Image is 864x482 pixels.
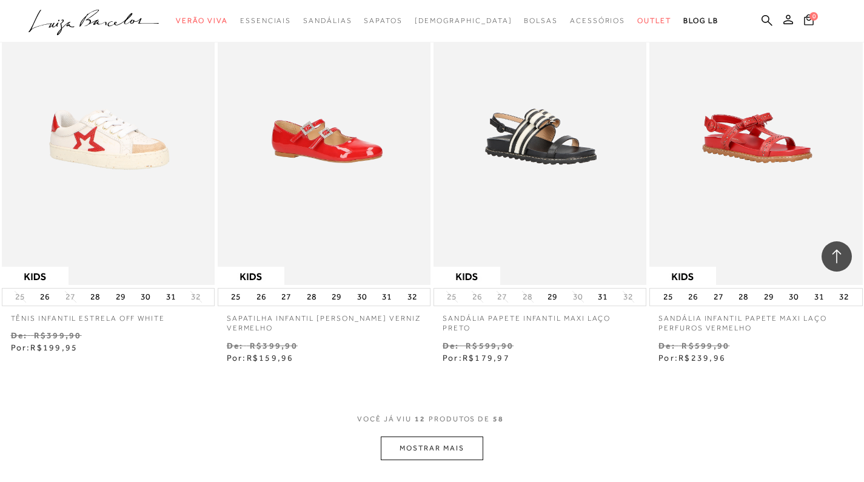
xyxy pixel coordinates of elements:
[463,353,510,363] span: R$179,97
[443,353,510,363] span: Por:
[278,289,295,306] button: 27
[34,330,82,340] small: R$399,90
[800,13,817,30] button: 0
[415,414,426,437] span: 12
[137,289,154,306] button: 30
[637,16,671,25] span: Outlet
[247,353,294,363] span: R$159,96
[303,16,352,25] span: Sandálias
[404,289,421,306] button: 32
[649,267,716,285] img: selo_estatico.jpg
[466,341,514,350] small: R$599,90
[620,291,637,303] button: 32
[415,16,512,25] span: [DEMOGRAPHIC_DATA]
[570,16,625,25] span: Acessórios
[469,291,486,303] button: 26
[218,306,430,334] a: SAPATILHA INFANTIL [PERSON_NAME] VERNIZ VERMELHO
[434,306,646,334] a: SANDÁLIA PAPETE INFANTIL MAXI LAÇO PRETO
[187,291,204,303] button: 32
[658,341,675,350] small: De:
[434,267,500,285] img: selo_estatico.jpg
[493,414,504,437] span: 58
[162,289,179,306] button: 31
[176,16,228,25] span: Verão Viva
[240,16,291,25] span: Essenciais
[11,330,28,340] small: De:
[494,291,511,303] button: 27
[660,289,677,306] button: 25
[253,289,270,306] button: 26
[12,291,28,303] button: 25
[227,341,244,350] small: De:
[364,16,402,25] span: Sapatos
[2,306,215,324] a: TÊNIS INFANTIL ESTRELA OFF WHITE
[30,343,78,352] span: R$199,95
[594,289,611,306] button: 31
[112,289,129,306] button: 29
[240,10,291,32] a: categoryNavScreenReaderText
[303,10,352,32] a: categoryNavScreenReaderText
[637,10,671,32] a: categoryNavScreenReaderText
[62,291,79,303] button: 27
[710,289,727,306] button: 27
[785,289,802,306] button: 30
[811,289,828,306] button: 31
[357,414,412,424] span: VOCê JÁ VIU
[443,341,460,350] small: De:
[227,353,294,363] span: Por:
[519,291,536,303] button: 28
[250,341,298,350] small: R$399,90
[36,289,53,306] button: 26
[353,289,370,306] button: 30
[544,289,561,306] button: 29
[681,341,729,350] small: R$599,90
[649,306,862,334] a: SANDÁLIA INFANTIL PAPETE MAXI LAÇO PERFUROS VERMELHO
[524,10,558,32] a: categoryNavScreenReaderText
[429,414,490,424] span: PRODUTOS DE
[415,10,512,32] a: noSubCategoriesText
[11,343,78,352] span: Por:
[218,267,284,285] img: selo_estatico.jpg
[685,289,702,306] button: 26
[87,289,104,306] button: 28
[227,289,244,306] button: 25
[381,437,483,460] button: MOSTRAR MAIS
[809,12,818,21] span: 0
[443,291,460,303] button: 25
[2,267,69,285] img: selo_estatico.jpg
[524,16,558,25] span: Bolsas
[760,289,777,306] button: 29
[303,289,320,306] button: 28
[836,289,852,306] button: 32
[569,291,586,303] button: 30
[658,353,726,363] span: Por:
[176,10,228,32] a: categoryNavScreenReaderText
[735,289,752,306] button: 28
[364,10,402,32] a: categoryNavScreenReaderText
[328,289,345,306] button: 29
[683,10,718,32] a: BLOG LB
[683,16,718,25] span: BLOG LB
[678,353,726,363] span: R$239,96
[570,10,625,32] a: categoryNavScreenReaderText
[378,289,395,306] button: 31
